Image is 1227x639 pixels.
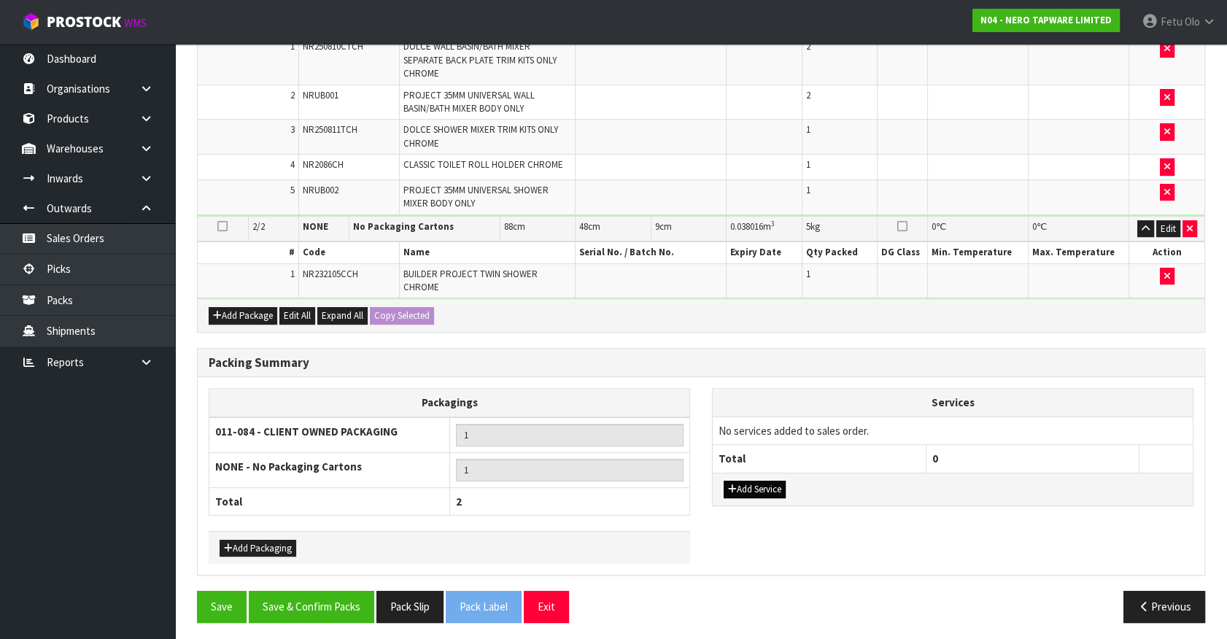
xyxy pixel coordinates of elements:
[1029,216,1129,241] td: ℃
[928,216,1029,241] td: ℃
[124,16,147,30] small: WMS
[403,123,558,149] span: DOLCE SHOWER MIXER TRIM KITS ONLY CHROME
[303,89,338,101] span: NRUB001
[403,184,549,209] span: PROJECT 35MM UNIVERSAL SHOWER MIXER BODY ONLY
[209,356,1193,370] h3: Packing Summary
[290,158,295,171] span: 4
[290,268,295,280] span: 1
[500,216,576,241] td: cm
[713,417,1193,444] td: No services added to sales order.
[370,307,434,325] button: Copy Selected
[303,268,358,280] span: NR232105CCH
[376,591,444,622] button: Pack Slip
[279,307,315,325] button: Edit All
[802,216,878,241] td: kg
[576,216,651,241] td: cm
[771,219,775,228] sup: 3
[220,540,296,557] button: Add Packaging
[806,220,810,233] span: 5
[322,309,363,322] span: Expand All
[446,591,522,622] button: Pack Label
[403,89,535,115] span: PROJECT 35MM UNIVERSAL WALL BASIN/BATH MIXER BODY ONLY
[209,487,450,515] th: Total
[303,123,357,136] span: NR250811TCH
[399,242,576,263] th: Name
[303,184,338,196] span: NRUB002
[655,220,659,233] span: 9
[730,220,763,233] span: 0.038016
[727,242,802,263] th: Expiry Date
[403,268,538,293] span: BUILDER PROJECT TWIN SHOWER CHROME
[1156,220,1180,238] button: Edit
[298,242,399,263] th: Code
[209,307,277,325] button: Add Package
[980,14,1112,26] strong: N04 - NERO TAPWARE LIMITED
[252,220,265,233] span: 2/2
[403,158,563,171] span: CLASSIC TOILET ROLL HOLDER CHROME
[806,158,810,171] span: 1
[576,242,727,263] th: Serial No. / Batch No.
[504,220,513,233] span: 88
[928,242,1029,263] th: Min. Temperature
[972,9,1120,32] a: N04 - NERO TAPWARE LIMITED
[524,591,569,622] button: Exit
[303,40,363,53] span: NR250810CTCH
[209,389,690,417] th: Packagings
[802,242,878,263] th: Qty Packed
[403,40,557,80] span: DOLCE WALL BASIN/BATH MIXER SEPARATE BACK PLATE TRIM KITS ONLY CHROME
[303,158,344,171] span: NR2086CH
[1161,15,1183,28] span: Fetu
[353,220,454,233] strong: No Packaging Cartons
[713,445,926,473] th: Total
[1123,591,1205,622] button: Previous
[290,89,295,101] span: 2
[47,12,121,31] span: ProStock
[1029,242,1129,263] th: Max. Temperature
[806,40,810,53] span: 2
[22,12,40,31] img: cube-alt.png
[290,184,295,196] span: 5
[724,481,786,498] button: Add Service
[1032,220,1037,233] span: 0
[317,307,368,325] button: Expand All
[932,220,936,233] span: 0
[651,216,727,241] td: cm
[290,40,295,53] span: 1
[878,242,928,263] th: DG Class
[456,495,462,508] span: 2
[1129,242,1205,263] th: Action
[197,591,247,622] button: Save
[290,123,295,136] span: 3
[249,591,374,622] button: Save & Confirm Packs
[806,123,810,136] span: 1
[215,425,398,438] strong: 011-084 - CLIENT OWNED PACKAGING
[303,220,328,233] strong: NONE
[727,216,802,241] td: m
[806,268,810,280] span: 1
[806,89,810,101] span: 2
[806,184,810,196] span: 1
[215,460,362,473] strong: NONE - No Packaging Cartons
[579,220,588,233] span: 48
[1185,15,1200,28] span: Olo
[932,452,938,465] span: 0
[198,242,298,263] th: #
[713,389,1193,417] th: Services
